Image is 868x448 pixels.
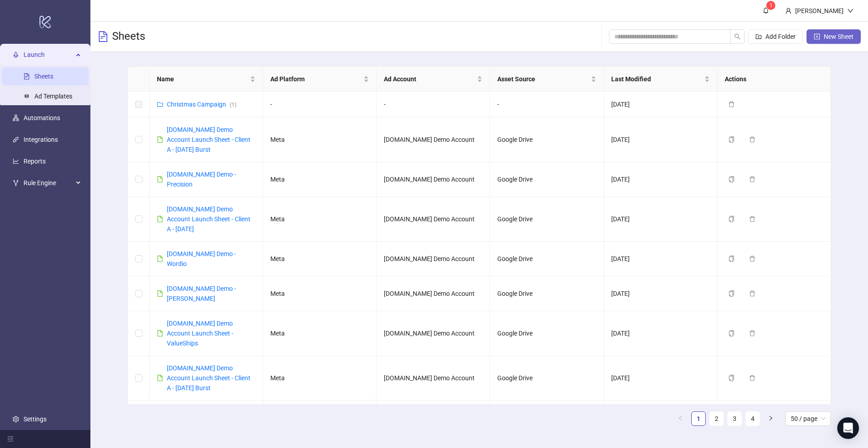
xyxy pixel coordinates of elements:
[490,162,604,197] td: Google Drive
[24,114,60,121] a: Automations
[749,290,755,297] span: delete
[167,171,236,188] a: [DOMAIN_NAME] Demo - Precision
[157,101,163,107] span: folder
[673,411,688,426] button: left
[490,67,604,92] th: Asset Source
[673,411,688,426] li: Previous Page
[377,311,490,356] td: [DOMAIN_NAME] Demo Account
[263,67,377,92] th: Ad Platform
[746,412,759,425] a: 4
[13,51,19,58] span: rocket
[734,33,741,40] span: search
[377,197,490,242] td: [DOMAIN_NAME] Demo Account
[98,31,108,42] span: file-text
[263,311,377,356] td: Meta
[728,330,735,336] span: copy
[377,92,490,117] td: -
[490,311,604,356] td: Google Drive
[377,356,490,401] td: [DOMAIN_NAME] Demo Account
[167,285,236,302] a: [DOMAIN_NAME] Demo - [PERSON_NAME]
[263,197,377,242] td: Meta
[270,74,362,84] span: Ad Platform
[764,411,778,426] li: Next Page
[604,162,717,197] td: [DATE]
[611,74,703,84] span: Last Modified
[24,46,73,64] span: Launch
[727,411,742,426] li: 3
[728,290,735,297] span: copy
[490,276,604,311] td: Google Drive
[24,158,46,165] a: Reports
[763,7,769,14] span: bell
[765,33,796,40] span: Add Folder
[769,2,773,9] span: 1
[604,197,717,242] td: [DATE]
[497,74,589,84] span: Asset Source
[728,176,735,182] span: copy
[263,242,377,276] td: Meta
[34,73,53,80] a: Sheets
[814,33,820,40] span: plus-square
[749,375,755,381] span: delete
[377,117,490,162] td: [DOMAIN_NAME] Demo Account
[749,216,755,222] span: delete
[157,256,163,262] span: file
[717,67,831,92] th: Actions
[377,276,490,311] td: [DOMAIN_NAME] Demo Account
[710,412,723,425] a: 2
[728,101,735,107] span: delete
[766,1,775,10] sup: 1
[157,290,163,297] span: file
[384,74,475,84] span: Ad Account
[377,67,490,92] th: Ad Account
[112,29,145,44] h3: Sheets
[167,320,233,347] a: [DOMAIN_NAME] Demo Account Launch Sheet - ValueShips
[157,375,163,381] span: file
[604,92,717,117] td: [DATE]
[748,29,803,44] button: Add Folder
[807,29,861,44] button: New Sheet
[157,176,163,182] span: file
[755,33,762,40] span: folder-add
[157,330,163,336] span: file
[167,205,250,233] a: [DOMAIN_NAME] Demo Account Launch Sheet - Client A - [DATE]
[791,412,826,425] span: 50 / page
[728,375,735,381] span: copy
[167,250,236,267] a: [DOMAIN_NAME] Demo - Wordio
[604,356,717,401] td: [DATE]
[263,401,377,435] td: Meta
[678,415,683,421] span: left
[824,33,854,40] span: New Sheet
[604,401,717,435] td: [DATE]
[263,117,377,162] td: Meta
[749,256,755,262] span: delete
[263,162,377,197] td: Meta
[490,401,604,435] td: Google Drive
[745,411,760,426] li: 4
[728,256,735,262] span: copy
[728,412,741,425] a: 3
[24,415,47,423] a: Settings
[24,136,58,143] a: Integrations
[728,216,735,222] span: copy
[749,136,755,143] span: delete
[847,8,854,14] span: down
[157,136,163,143] span: file
[749,176,755,182] span: delete
[490,242,604,276] td: Google Drive
[263,92,377,117] td: -
[792,6,847,16] div: [PERSON_NAME]
[604,311,717,356] td: [DATE]
[749,330,755,336] span: delete
[377,401,490,435] td: [DOMAIN_NAME] Demo Account
[837,417,859,439] div: Open Intercom Messenger
[490,117,604,162] td: Google Drive
[785,411,831,426] div: Page Size
[728,136,735,143] span: copy
[377,242,490,276] td: [DOMAIN_NAME] Demo Account
[604,67,717,92] th: Last Modified
[490,356,604,401] td: Google Drive
[157,216,163,222] span: file
[692,412,705,425] a: 1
